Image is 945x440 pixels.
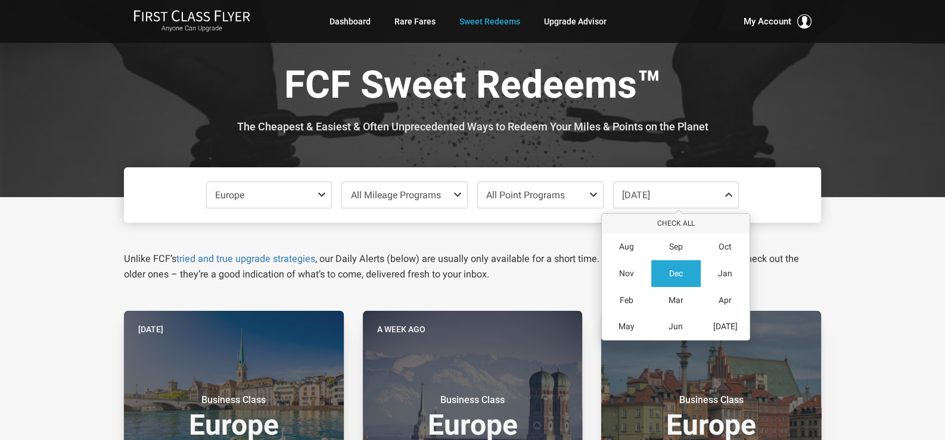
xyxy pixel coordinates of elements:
[637,394,786,406] small: Business Class
[669,269,683,279] span: Dec
[124,251,821,282] p: Unlike FCF’s , our Daily Alerts (below) are usually only available for a short time. Jump on thos...
[351,189,441,201] span: All Mileage Programs
[486,189,565,201] span: All Point Programs
[133,10,250,22] img: First Class Flyer
[377,394,568,439] h3: Europe
[133,64,812,110] h1: FCF Sweet Redeems™
[398,394,547,406] small: Business Class
[619,269,634,279] span: Nov
[713,322,738,332] span: [DATE]
[616,394,807,439] h3: Europe
[718,269,732,279] span: Jan
[133,24,250,33] small: Anyone Can Upgrade
[744,14,791,29] span: My Account
[719,295,732,305] span: Apr
[138,323,163,336] time: [DATE]
[669,295,683,305] span: Mar
[459,11,520,32] a: Sweet Redeems
[602,214,750,233] button: Check All
[619,242,634,252] span: Aug
[622,189,650,201] span: [DATE]
[133,121,812,133] h3: The Cheapest & Easiest & Often Unprecedented Ways to Redeem Your Miles & Points on the Planet
[138,394,329,439] h3: Europe
[176,253,315,264] a: tried and true upgrade strategies
[669,322,683,332] span: Jun
[159,394,308,406] small: Business Class
[544,11,607,32] a: Upgrade Advisor
[744,14,812,29] button: My Account
[620,295,633,305] span: Feb
[618,322,635,332] span: May
[377,323,425,336] time: A week ago
[133,10,250,33] a: First Class FlyerAnyone Can Upgrade
[329,11,371,32] a: Dashboard
[719,242,732,252] span: Oct
[669,242,683,252] span: Sep
[394,11,436,32] a: Rare Fares
[215,189,244,201] span: Europe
